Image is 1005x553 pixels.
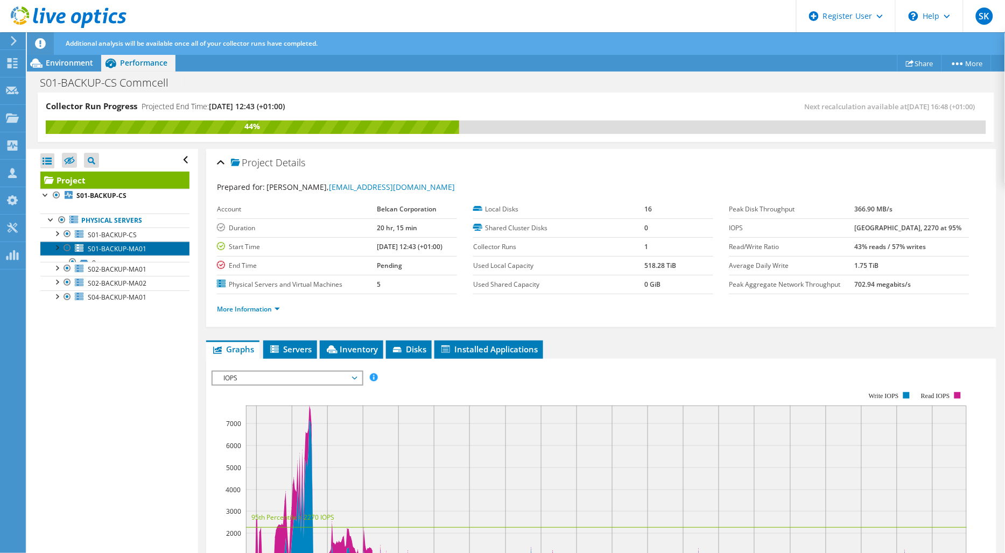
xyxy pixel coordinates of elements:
[88,279,146,288] span: S02-BACKUP-MA02
[921,392,950,400] text: Read IOPS
[46,120,459,132] div: 44%
[40,189,189,203] a: S01-BACKUP-CS
[377,242,442,251] b: [DATE] 12:43 (+01:00)
[226,507,241,516] text: 3000
[377,261,402,270] b: Pending
[729,260,855,271] label: Average Daily Write
[88,265,146,274] span: S02-BACKUP-MA01
[226,441,241,450] text: 6000
[855,242,926,251] b: 43% reads / 57% writes
[226,463,241,472] text: 5000
[35,77,185,89] h1: S01-BACKUP-CS Commcell
[226,485,241,494] text: 4000
[40,256,189,270] a: 0
[729,279,855,290] label: Peak Aggregate Network Throughput
[251,513,334,522] text: 95th Percentile = 2270 IOPS
[212,344,254,355] span: Graphs
[40,214,189,228] a: Physical Servers
[729,242,855,252] label: Read/Write Ratio
[217,182,265,192] label: Prepared for:
[941,55,992,72] a: More
[226,529,241,538] text: 2000
[276,156,305,169] span: Details
[217,242,377,252] label: Start Time
[269,344,312,355] span: Servers
[645,204,652,214] b: 16
[805,102,981,111] span: Next recalculation available at
[88,230,137,239] span: S01-BACKUP-CS
[976,8,993,25] span: SK
[231,158,273,168] span: Project
[217,304,280,314] a: More Information
[729,223,855,233] label: IOPS
[217,279,377,290] label: Physical Servers and Virtual Machines
[329,182,455,192] a: [EMAIL_ADDRESS][DOMAIN_NAME]
[473,204,645,215] label: Local Disks
[473,260,645,271] label: Used Local Capacity
[40,172,189,189] a: Project
[40,228,189,242] a: S01-BACKUP-CS
[325,344,378,355] span: Inventory
[645,223,649,232] b: 0
[142,101,285,112] h4: Projected End Time:
[226,419,241,428] text: 7000
[855,223,962,232] b: [GEOGRAPHIC_DATA], 2270 at 95%
[377,204,437,214] b: Belcan Corporation
[40,290,189,304] a: S04-BACKUP-MA01
[645,261,677,270] b: 518.28 TiB
[645,242,649,251] b: 1
[88,293,146,302] span: S04-BACKUP-MA01
[218,372,356,385] span: IOPS
[66,39,318,48] span: Additional analysis will be available once all of your collector runs have completed.
[217,260,377,271] label: End Time
[909,11,918,21] svg: \n
[391,344,426,355] span: Disks
[40,242,189,256] a: S01-BACKUP-MA01
[473,242,645,252] label: Collector Runs
[88,244,146,253] span: S01-BACKUP-MA01
[40,262,189,276] a: S02-BACKUP-MA01
[440,344,538,355] span: Installed Applications
[377,280,381,289] b: 5
[217,223,377,233] label: Duration
[209,101,285,111] span: [DATE] 12:43 (+01:00)
[266,182,455,192] span: [PERSON_NAME],
[729,204,855,215] label: Peak Disk Throughput
[869,392,899,400] text: Write IOPS
[855,261,879,270] b: 1.75 TiB
[645,280,661,289] b: 0 GiB
[855,280,911,289] b: 702.94 megabits/s
[473,223,645,233] label: Shared Cluster Disks
[217,204,377,215] label: Account
[908,102,975,111] span: [DATE] 16:48 (+01:00)
[76,191,126,200] b: S01-BACKUP-CS
[40,276,189,290] a: S02-BACKUP-MA02
[46,58,93,68] span: Environment
[897,55,942,72] a: Share
[855,204,893,214] b: 366.90 MB/s
[120,58,167,68] span: Performance
[377,223,417,232] b: 20 hr, 15 min
[473,279,645,290] label: Used Shared Capacity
